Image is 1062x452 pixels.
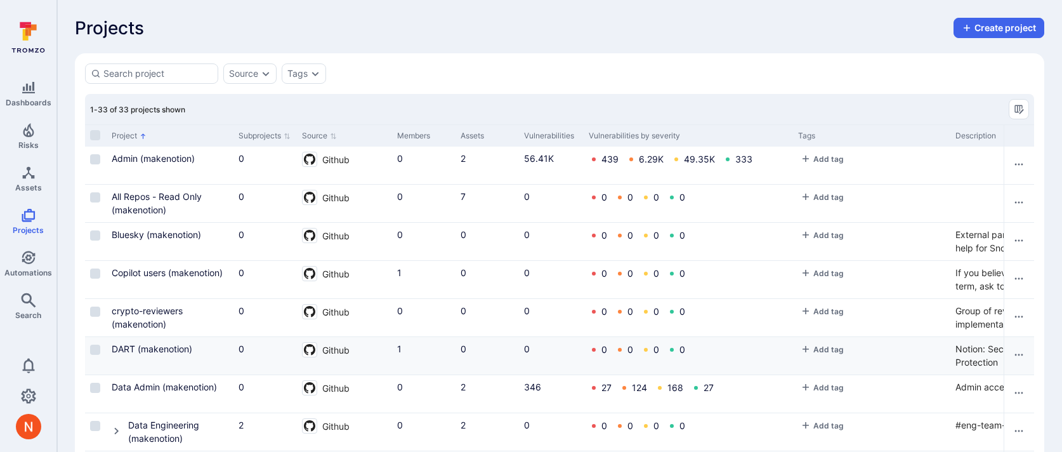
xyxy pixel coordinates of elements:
[112,382,217,392] a: Data Admin (makenotion)
[128,420,199,444] a: Data Engineering (makenotion)
[519,375,584,413] div: Cell for Vulnerabilities
[589,130,788,142] div: Vulnerabilities by severity
[798,380,945,395] div: tags-cell-project
[90,269,100,279] span: Select row
[4,268,52,277] span: Automations
[322,152,350,166] span: Github
[297,413,392,451] div: Cell for Source
[239,305,244,316] a: 0
[397,229,403,240] a: 0
[461,305,466,316] a: 0
[233,185,297,222] div: Cell for Subprojects
[524,267,530,278] a: 0
[584,299,793,336] div: Cell for Vulnerabilities by severity
[239,153,244,164] a: 0
[524,343,530,354] a: 0
[461,382,466,392] a: 2
[584,223,793,260] div: Cell for Vulnerabilities by severity
[601,268,607,279] a: 0
[297,337,392,375] div: Cell for Source
[233,375,297,413] div: Cell for Subprojects
[297,185,392,222] div: Cell for Source
[519,147,584,184] div: Cell for Vulnerabilities
[627,268,633,279] a: 0
[653,344,659,355] a: 0
[107,261,233,298] div: Cell for Project
[90,421,100,431] span: Select row
[632,382,647,393] a: 124
[1009,192,1029,213] button: Row actions menu
[456,261,519,298] div: Cell for Assets
[397,343,402,354] a: 1
[75,18,144,38] span: Projects
[397,191,403,202] a: 0
[1009,154,1029,175] button: Row actions menu
[798,342,945,357] div: tags-cell-project
[85,413,107,451] div: Cell for selection
[239,382,244,392] a: 0
[627,306,633,317] a: 0
[798,418,945,434] div: tags-cell-project
[297,223,392,260] div: Cell for Source
[18,140,39,150] span: Risks
[653,420,659,431] a: 0
[798,269,846,278] button: add tag
[653,306,659,317] a: 0
[16,414,41,439] img: ACg8ocIprwjrgDQnDsNSk9Ghn5p5-B8DpAKWoJ5Gi9syOE4K59tr4Q=s96-c
[112,267,223,278] a: Copilot users (makenotion)
[793,147,950,184] div: Cell for Tags
[456,185,519,222] div: Cell for Assets
[297,147,392,184] div: Cell for Source
[461,343,466,354] a: 0
[322,228,350,243] span: Github
[798,152,945,167] div: tags-cell-project
[519,299,584,336] div: Cell for Vulnerabilities
[627,192,633,203] a: 0
[112,153,195,164] a: Admin (makenotion)
[584,375,793,413] div: Cell for Vulnerabilities by severity
[524,229,530,240] a: 0
[456,413,519,451] div: Cell for Assets
[627,230,633,241] a: 0
[85,375,107,413] div: Cell for selection
[519,261,584,298] div: Cell for Vulnerabilities
[90,345,100,355] span: Select row
[1004,337,1034,375] div: Cell for
[679,192,685,203] a: 0
[679,344,685,355] a: 0
[1009,99,1029,119] button: Manage columns
[297,261,392,298] div: Cell for Source
[107,299,233,336] div: Cell for Project
[15,183,42,192] span: Assets
[601,192,607,203] a: 0
[601,344,607,355] a: 0
[392,223,456,260] div: Cell for Members
[297,299,392,336] div: Cell for Source
[1009,230,1029,251] button: Row actions menu
[584,413,793,451] div: Cell for Vulnerabilities by severity
[798,345,846,354] button: add tag
[85,147,107,184] div: Cell for selection
[793,413,950,451] div: Cell for Tags
[107,337,233,375] div: Cell for Project
[322,266,350,281] span: Github
[667,382,683,393] a: 168
[584,185,793,222] div: Cell for Vulnerabilities by severity
[392,337,456,375] div: Cell for Members
[322,190,350,204] span: Github
[287,69,308,79] button: Tags
[397,267,402,278] a: 1
[229,69,258,79] button: Source
[461,130,514,142] div: Assets
[798,154,846,164] button: add tag
[15,310,41,320] span: Search
[302,131,337,141] button: Sort by Source
[85,337,107,375] div: Cell for selection
[601,306,607,317] a: 0
[601,154,619,164] a: 439
[239,343,244,354] a: 0
[793,261,950,298] div: Cell for Tags
[524,420,530,430] a: 0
